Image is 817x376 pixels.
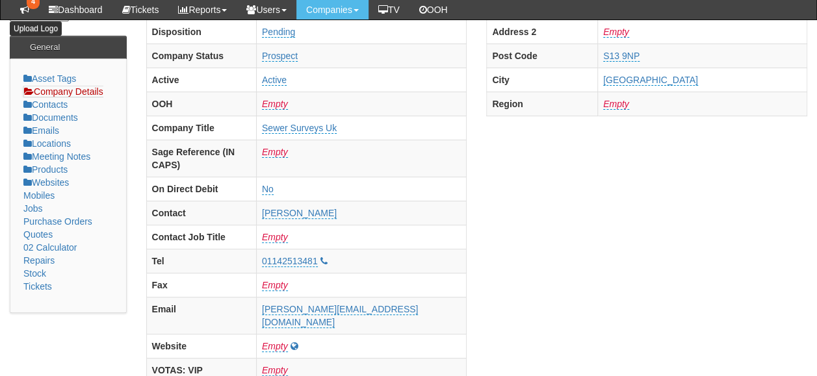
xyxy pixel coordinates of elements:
[262,75,287,86] a: Active
[23,112,78,123] a: Documents
[487,92,598,116] th: Region
[23,86,103,97] a: Company Details
[262,208,337,219] a: [PERSON_NAME]
[487,68,598,92] th: City
[146,334,256,358] th: Website
[146,177,256,201] th: On Direct Debit
[146,92,256,116] th: OOH
[23,164,68,175] a: Products
[262,123,337,134] a: Sewer Surveys Uk
[262,51,298,62] a: Prospect
[23,151,90,162] a: Meeting Notes
[487,44,598,68] th: Post Code
[262,280,288,291] a: Empty
[262,341,288,352] a: Empty
[262,27,295,38] a: Pending
[146,249,256,273] th: Tel
[146,273,256,297] th: Fax
[146,297,256,334] th: Email
[23,255,55,266] a: Repairs
[23,99,68,110] a: Contacts
[23,203,43,214] a: Jobs
[146,68,256,92] th: Active
[23,190,55,201] a: Mobiles
[23,281,52,292] a: Tickets
[23,138,71,149] a: Locations
[23,229,53,240] a: Quotes
[603,99,629,110] a: Empty
[23,73,76,84] a: Asset Tags
[23,125,59,136] a: Emails
[262,99,288,110] a: Empty
[603,75,698,86] a: [GEOGRAPHIC_DATA]
[603,51,640,62] a: S13 9NP
[262,147,288,158] a: Empty
[23,268,46,279] a: Stock
[262,184,274,195] a: No
[23,242,77,253] a: 02 Calculator
[23,36,66,58] h3: General
[10,21,62,36] input: Upload Logo
[262,365,288,376] a: Empty
[146,225,256,249] th: Contact Job Title
[146,116,256,140] th: Company Title
[146,140,256,177] th: Sage Reference (IN CAPS)
[23,216,92,227] a: Purchase Orders
[262,232,288,243] a: Empty
[262,256,318,267] a: 01142513481
[487,19,598,44] th: Address 2
[262,304,418,328] a: [PERSON_NAME][EMAIL_ADDRESS][DOMAIN_NAME]
[146,201,256,225] th: Contact
[23,177,69,188] a: Websites
[603,27,629,38] a: Empty
[146,19,256,44] th: Disposition
[146,44,256,68] th: Company Status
